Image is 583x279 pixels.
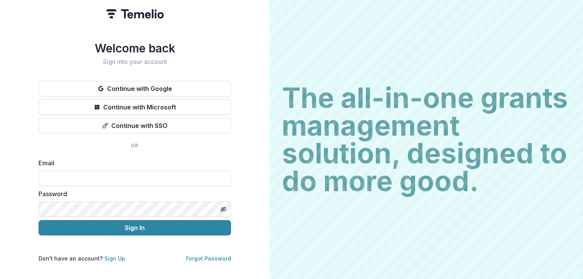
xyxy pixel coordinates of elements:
[39,99,231,115] button: Continue with Microsoft
[104,255,125,262] a: Sign Up
[106,9,164,18] img: Temelio
[217,203,230,215] button: Toggle password visibility
[39,158,226,168] label: Email
[39,220,231,235] button: Sign In
[39,41,231,55] h1: Welcome back
[39,58,231,66] h2: Sign into your account
[39,81,231,96] button: Continue with Google
[39,118,231,133] button: Continue with SSO
[186,255,231,262] a: Forgot Password
[39,254,125,262] p: Don't have an account?
[39,189,226,198] label: Password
